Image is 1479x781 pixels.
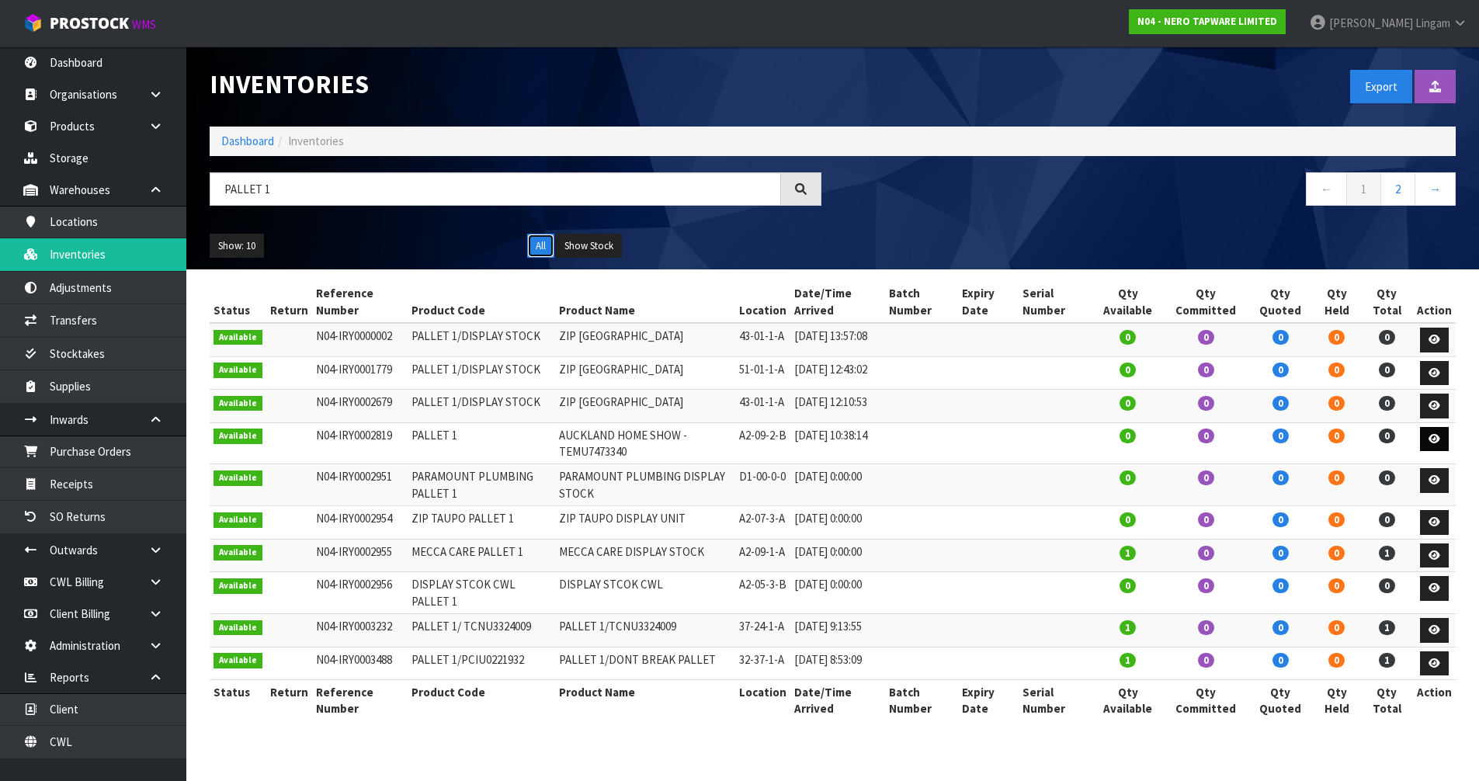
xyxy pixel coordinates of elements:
[555,614,735,647] td: PALLET 1/TCNU3324009
[790,356,884,390] td: [DATE] 12:43:02
[790,572,884,614] td: [DATE] 0:00:00
[266,680,312,721] th: Return
[266,281,312,323] th: Return
[1198,546,1214,561] span: 0
[1379,620,1395,635] span: 1
[1379,512,1395,527] span: 0
[312,281,408,323] th: Reference Number
[555,647,735,680] td: PALLET 1/DONT BREAK PALLET
[408,281,555,323] th: Product Code
[1329,16,1413,30] span: [PERSON_NAME]
[1272,546,1289,561] span: 0
[555,281,735,323] th: Product Name
[790,281,884,323] th: Date/Time Arrived
[735,614,790,647] td: 37-24-1-A
[312,323,408,356] td: N04-IRY0000002
[735,323,790,356] td: 43-01-1-A
[790,390,884,423] td: [DATE] 12:10:53
[555,356,735,390] td: ZIP [GEOGRAPHIC_DATA]
[1380,172,1415,206] a: 2
[735,572,790,614] td: A2-05-3-B
[735,506,790,540] td: A2-07-3-A
[1328,429,1345,443] span: 0
[1248,680,1313,721] th: Qty Quoted
[408,323,555,356] td: PALLET 1/DISPLAY STOCK
[958,680,1018,721] th: Expiry Date
[214,512,262,528] span: Available
[408,539,555,572] td: MECCA CARE PALLET 1
[1248,281,1313,323] th: Qty Quoted
[1379,470,1395,485] span: 0
[288,134,344,148] span: Inventories
[408,680,555,721] th: Product Code
[408,464,555,506] td: PARAMOUNT PLUMBING PALLET 1
[885,680,959,721] th: Batch Number
[1415,16,1450,30] span: Lingam
[1328,653,1345,668] span: 0
[1164,281,1248,323] th: Qty Committed
[1379,363,1395,377] span: 0
[790,680,884,721] th: Date/Time Arrived
[1120,429,1136,443] span: 0
[555,506,735,540] td: ZIP TAUPO DISPLAY UNIT
[790,422,884,464] td: [DATE] 10:38:14
[1379,429,1395,443] span: 0
[408,356,555,390] td: PALLET 1/DISPLAY STOCK
[210,680,266,721] th: Status
[790,647,884,680] td: [DATE] 8:53:09
[1120,396,1136,411] span: 0
[555,539,735,572] td: MECCA CARE DISPLAY STOCK
[214,363,262,378] span: Available
[1272,470,1289,485] span: 0
[1328,578,1345,593] span: 0
[1092,680,1164,721] th: Qty Available
[312,680,408,721] th: Reference Number
[1198,578,1214,593] span: 0
[1328,330,1345,345] span: 0
[527,234,554,259] button: All
[1272,578,1289,593] span: 0
[555,680,735,721] th: Product Name
[1272,363,1289,377] span: 0
[214,620,262,636] span: Available
[1328,396,1345,411] span: 0
[845,172,1456,210] nav: Page navigation
[1272,330,1289,345] span: 0
[1379,546,1395,561] span: 1
[132,17,156,32] small: WMS
[1361,680,1413,721] th: Qty Total
[555,572,735,614] td: DISPLAY STCOK CWL
[1198,429,1214,443] span: 0
[1198,396,1214,411] span: 0
[1120,578,1136,593] span: 0
[210,172,781,206] input: Search inventories
[1328,546,1345,561] span: 0
[214,429,262,444] span: Available
[1120,512,1136,527] span: 0
[312,572,408,614] td: N04-IRY0002956
[555,422,735,464] td: AUCKLAND HOME SHOW - TEMU7473340
[735,390,790,423] td: 43-01-1-A
[1272,653,1289,668] span: 0
[1019,281,1092,323] th: Serial Number
[1120,330,1136,345] span: 0
[1413,680,1456,721] th: Action
[1198,653,1214,668] span: 0
[1379,578,1395,593] span: 0
[790,614,884,647] td: [DATE] 9:13:55
[214,578,262,594] span: Available
[408,422,555,464] td: PALLET 1
[1413,281,1456,323] th: Action
[735,422,790,464] td: A2-09-2-B
[1328,363,1345,377] span: 0
[1120,546,1136,561] span: 1
[885,281,959,323] th: Batch Number
[556,234,622,259] button: Show Stock
[210,234,264,259] button: Show: 10
[210,281,266,323] th: Status
[312,614,408,647] td: N04-IRY0003232
[1120,363,1136,377] span: 0
[1328,512,1345,527] span: 0
[1313,281,1361,323] th: Qty Held
[555,323,735,356] td: ZIP [GEOGRAPHIC_DATA]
